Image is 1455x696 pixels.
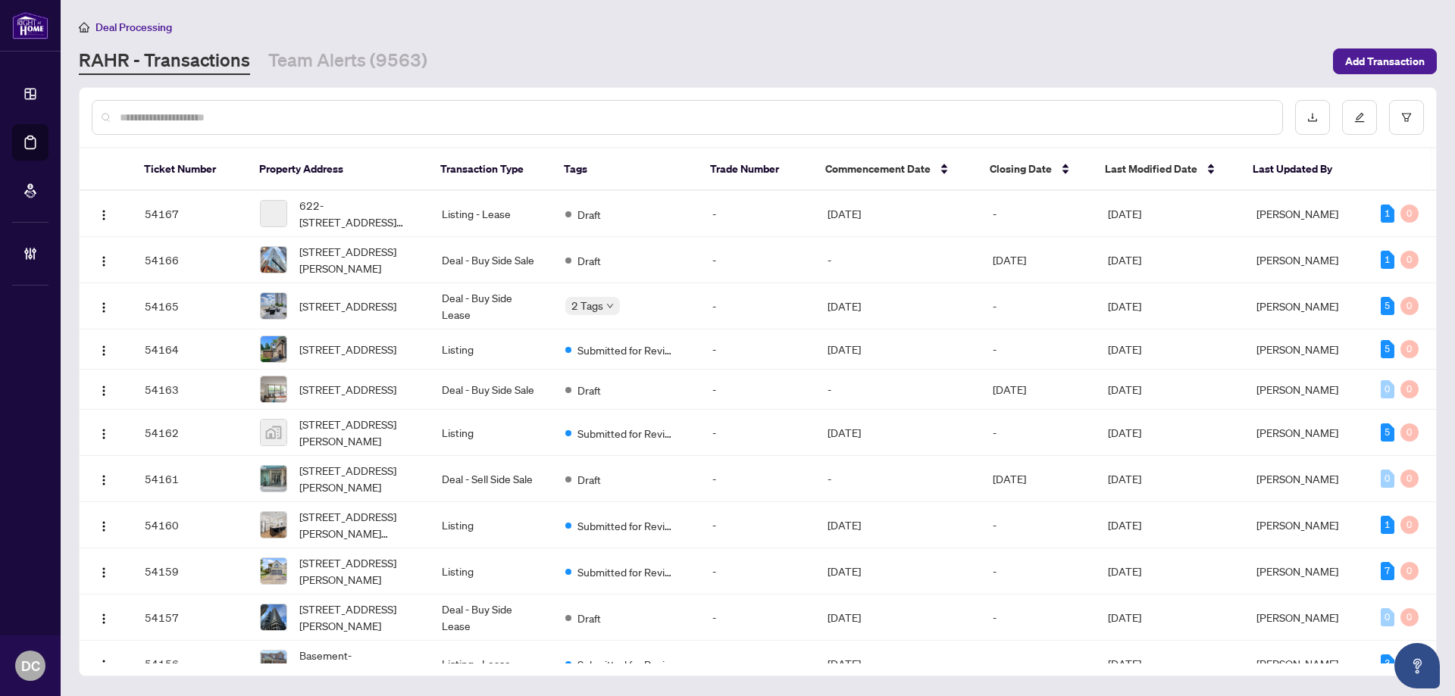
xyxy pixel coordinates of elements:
img: Logo [98,520,110,532]
td: Deal - Buy Side Lease [430,283,553,329]
td: - [981,283,1096,329]
button: Logo [92,420,116,445]
span: Submitted for Review [577,342,676,358]
button: filter [1389,100,1424,135]
span: Submitted for Review [577,517,676,534]
td: Deal - Buy Side Sale [430,237,553,283]
button: download [1295,100,1330,135]
td: - [700,370,815,410]
td: - [981,548,1096,595]
div: 0 [1381,608,1394,626]
span: [STREET_ADDRESS][PERSON_NAME][PERSON_NAME] [299,508,418,542]
td: - [700,237,815,283]
img: thumbnail-img [261,651,286,676]
div: 1 [1381,516,1394,534]
td: 54157 [133,595,248,641]
td: [PERSON_NAME] [1244,548,1368,595]
th: Last Modified Date [1093,148,1241,191]
button: Logo [92,248,116,272]
td: - [815,456,981,502]
a: RAHR - Transactions [79,48,250,75]
td: [PERSON_NAME] [1244,329,1368,370]
span: [DATE] [1108,299,1141,313]
span: [STREET_ADDRESS] [299,381,396,398]
button: Logo [92,513,116,537]
td: 54164 [133,329,248,370]
td: - [981,502,1096,548]
img: Logo [98,301,110,314]
span: Submitted for Review [577,656,676,673]
td: [DATE] [815,410,981,456]
span: edit [1354,112,1365,123]
div: 0 [1400,340,1419,358]
th: Ticket Number [132,148,247,191]
span: Commencement Date [825,161,931,177]
td: 54156 [133,641,248,687]
td: [PERSON_NAME] [1244,410,1368,456]
span: Draft [577,252,601,269]
button: Logo [92,605,116,629]
td: - [815,237,981,283]
td: [PERSON_NAME] [1244,456,1368,502]
div: 0 [1400,470,1419,488]
button: Open asap [1394,643,1440,688]
td: - [700,283,815,329]
span: [STREET_ADDRESS][PERSON_NAME] [299,601,418,634]
img: Logo [98,428,110,440]
td: - [700,595,815,641]
div: 0 [1400,516,1419,534]
th: Trade Number [698,148,813,191]
a: Team Alerts (9563) [268,48,427,75]
img: thumbnail-img [261,558,286,584]
div: 0 [1400,380,1419,398]
td: [PERSON_NAME] [1244,191,1368,237]
td: 54159 [133,548,248,595]
img: thumbnail-img [261,336,286,362]
span: home [79,22,89,33]
span: [DATE] [1108,518,1141,532]
td: Listing [430,410,553,456]
span: [STREET_ADDRESS] [299,298,396,314]
td: [PERSON_NAME] [1244,237,1368,283]
img: logo [12,11,48,39]
button: Add Transaction [1333,48,1437,74]
td: - [700,641,815,687]
span: [DATE] [1108,610,1141,624]
button: Logo [92,294,116,318]
span: [DATE] [1108,426,1141,439]
span: Basement-[STREET_ADDRESS] [299,647,418,680]
button: Logo [92,651,116,676]
span: [STREET_ADDRESS][PERSON_NAME] [299,243,418,276]
td: [DATE] [981,456,1096,502]
td: [DATE] [815,329,981,370]
span: [DATE] [1108,657,1141,670]
span: 2 Tags [571,297,603,314]
img: thumbnail-img [261,247,286,273]
td: Listing [430,502,553,548]
td: Listing - Lease [430,191,553,237]
button: Logo [92,559,116,583]
td: [DATE] [981,237,1096,283]
span: 622-[STREET_ADDRESS][PERSON_NAME] [299,197,418,230]
span: [STREET_ADDRESS][PERSON_NAME] [299,554,418,588]
div: 7 [1381,562,1394,580]
td: Deal - Sell Side Sale [430,456,553,502]
div: 1 [1381,251,1394,269]
span: Draft [577,382,601,398]
span: [DATE] [1108,253,1141,267]
span: [DATE] [1108,382,1141,396]
td: [DATE] [815,283,981,329]
img: Logo [98,613,110,625]
td: [PERSON_NAME] [1244,283,1368,329]
span: [DATE] [1108,564,1141,578]
div: 5 [1381,297,1394,315]
div: 0 [1400,562,1419,580]
span: Draft [577,471,601,488]
td: [DATE] [815,548,981,595]
td: [DATE] [815,502,981,548]
th: Last Updated By [1241,148,1364,191]
th: Commencement Date [813,148,978,191]
span: Draft [577,206,601,223]
span: DC [21,655,40,676]
span: Submitted for Review [577,425,676,442]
